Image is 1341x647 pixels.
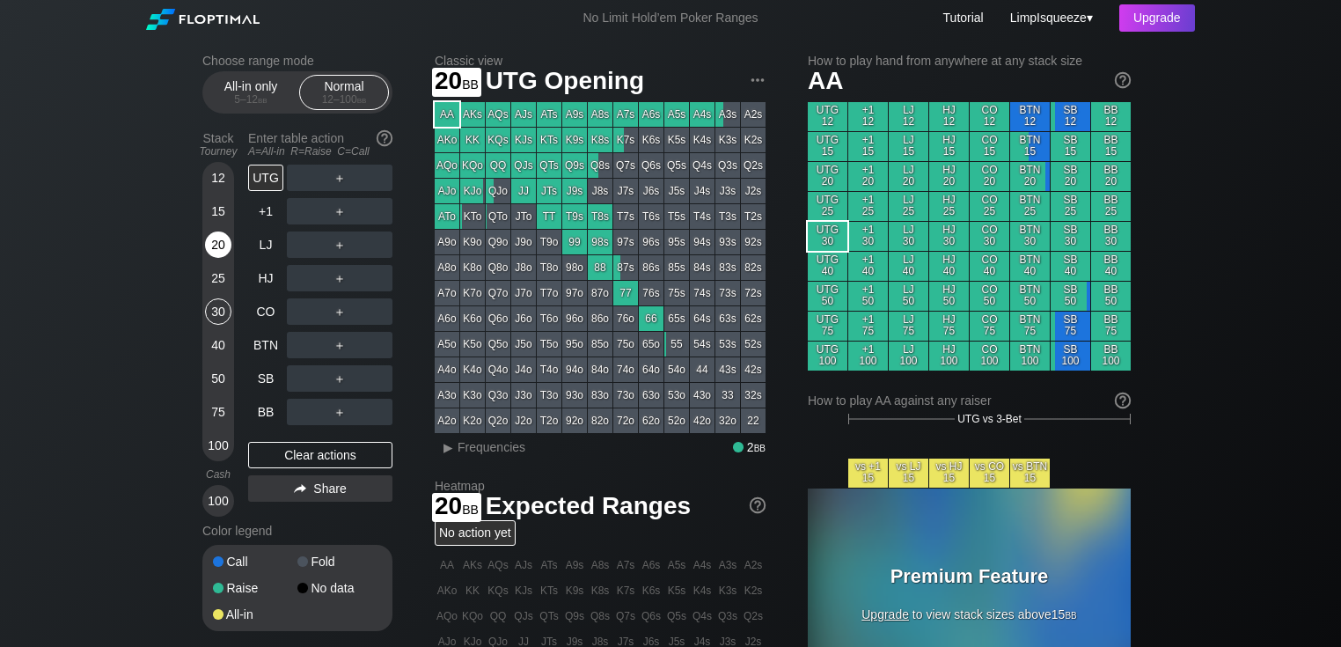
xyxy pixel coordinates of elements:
[486,128,510,152] div: KQs
[889,342,928,371] div: LJ 100
[304,76,385,109] div: Normal
[537,306,561,331] div: T6o
[435,306,459,331] div: A6o
[970,132,1009,161] div: CO 15
[294,484,306,494] img: share.864f2f62.svg
[205,298,231,325] div: 30
[1051,282,1090,311] div: SB 50
[462,73,479,92] span: bb
[537,230,561,254] div: T9o
[248,365,283,392] div: SB
[1091,282,1131,311] div: BB 50
[613,357,638,382] div: 74o
[1010,282,1050,311] div: BTN 50
[287,332,392,358] div: ＋
[511,357,536,382] div: J4o
[690,128,714,152] div: K4s
[287,165,392,191] div: ＋
[588,255,612,280] div: 88
[889,162,928,191] div: LJ 20
[613,408,638,433] div: 72o
[715,306,740,331] div: 63s
[435,255,459,280] div: A8o
[511,332,536,357] div: J5o
[1006,8,1096,27] div: ▾
[808,162,847,191] div: UTG 20
[588,357,612,382] div: 84o
[664,128,689,152] div: K5s
[741,383,766,408] div: 32s
[715,357,740,382] div: 43s
[889,132,928,161] div: LJ 15
[664,306,689,331] div: 65s
[929,192,969,221] div: HJ 25
[741,102,766,127] div: A2s
[613,255,638,280] div: 87s
[889,282,928,311] div: LJ 50
[435,128,459,152] div: AKo
[511,306,536,331] div: J6o
[690,383,714,408] div: 43o
[639,357,663,382] div: 64o
[715,383,740,408] div: 33
[1051,312,1090,341] div: SB 75
[511,179,536,203] div: JJ
[287,399,392,425] div: ＋
[808,312,847,341] div: UTG 75
[205,399,231,425] div: 75
[435,383,459,408] div: A3o
[889,222,928,251] div: LJ 30
[1010,342,1050,371] div: BTN 100
[613,230,638,254] div: 97s
[214,93,288,106] div: 5 – 12
[808,67,843,94] span: AA
[460,153,485,178] div: KQo
[435,281,459,305] div: A7o
[715,230,740,254] div: 93s
[1091,102,1131,131] div: BB 12
[848,132,888,161] div: +1 15
[486,255,510,280] div: Q8o
[205,165,231,191] div: 12
[613,332,638,357] div: 75o
[248,145,392,158] div: A=All-in R=Raise C=Call
[588,179,612,203] div: J8s
[808,132,847,161] div: UTG 15
[664,204,689,229] div: T5s
[808,192,847,221] div: UTG 25
[248,124,392,165] div: Enter table action
[205,198,231,224] div: 15
[486,179,510,203] div: QJo
[929,342,969,371] div: HJ 100
[1113,70,1132,90] img: help.32db89a4.svg
[258,93,267,106] span: bb
[460,332,485,357] div: K5o
[1051,252,1090,281] div: SB 40
[483,68,647,97] span: UTG Opening
[1051,192,1090,221] div: SB 25
[1010,102,1050,131] div: BTN 12
[460,357,485,382] div: K4o
[741,357,766,382] div: 42s
[588,102,612,127] div: A8s
[741,204,766,229] div: T2s
[690,281,714,305] div: 74s
[248,165,283,191] div: UTG
[562,281,587,305] div: 97o
[486,204,510,229] div: QTo
[748,70,767,90] img: ellipsis.fd386fe8.svg
[537,179,561,203] div: JTs
[435,179,459,203] div: AJo
[435,357,459,382] div: A4o
[1010,312,1050,341] div: BTN 75
[588,204,612,229] div: T8s
[486,408,510,433] div: Q2o
[562,383,587,408] div: 93o
[588,153,612,178] div: Q8s
[213,555,297,568] div: Call
[848,312,888,341] div: +1 75
[213,608,297,621] div: All-in
[808,282,847,311] div: UTG 50
[213,582,297,594] div: Raise
[210,76,291,109] div: All-in only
